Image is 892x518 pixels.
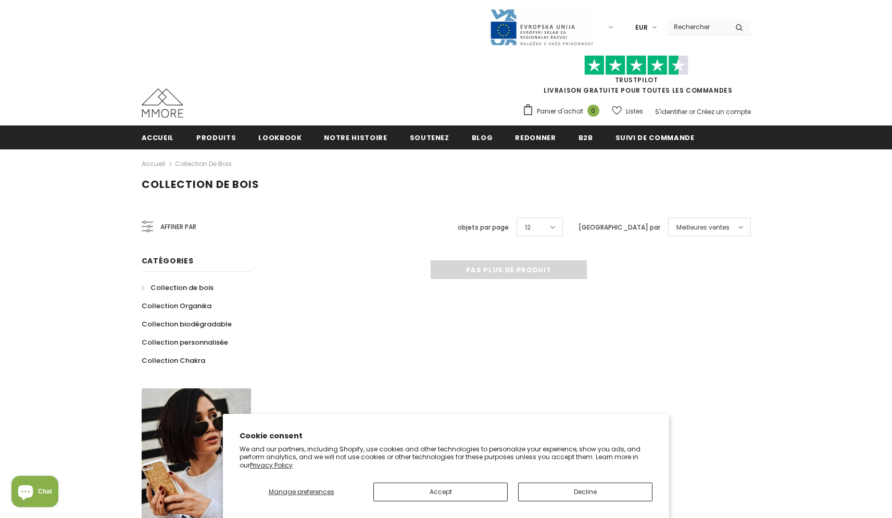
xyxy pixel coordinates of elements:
[537,106,583,117] span: Panier d'achat
[142,301,211,311] span: Collection Organika
[615,133,695,143] span: Suivi de commande
[240,445,652,470] p: We and our partners, including Shopify, use cookies and other technologies to personalize your ex...
[240,431,652,441] h2: Cookie consent
[142,297,211,315] a: Collection Organika
[324,133,387,143] span: Notre histoire
[579,133,593,143] span: B2B
[489,8,594,46] img: Javni Razpis
[668,19,727,34] input: Search Site
[142,351,205,370] a: Collection Chakra
[258,125,301,149] a: Lookbook
[258,133,301,143] span: Lookbook
[584,55,688,75] img: Faites confiance aux étoiles pilotes
[626,106,643,117] span: Listes
[472,125,493,149] a: Blog
[142,279,213,297] a: Collection de bois
[269,487,334,496] span: Manage preferences
[142,337,228,347] span: Collection personnalisée
[689,107,695,116] span: or
[615,75,658,84] a: TrustPilot
[515,133,556,143] span: Redonner
[150,283,213,293] span: Collection de bois
[525,222,531,233] span: 12
[196,133,236,143] span: Produits
[655,107,687,116] a: S'identifier
[410,133,449,143] span: soutenez
[373,483,508,501] button: Accept
[458,222,509,233] label: objets par page
[142,256,194,266] span: Catégories
[142,356,205,365] span: Collection Chakra
[240,483,363,501] button: Manage preferences
[160,221,196,233] span: Affiner par
[635,22,648,33] span: EUR
[142,333,228,351] a: Collection personnalisée
[615,125,695,149] a: Suivi de commande
[579,222,660,233] label: [GEOGRAPHIC_DATA] par
[142,89,183,118] img: Cas MMORE
[142,315,232,333] a: Collection biodégradable
[676,222,730,233] span: Meilleures ventes
[142,133,174,143] span: Accueil
[472,133,493,143] span: Blog
[515,125,556,149] a: Redonner
[410,125,449,149] a: soutenez
[489,22,594,31] a: Javni Razpis
[522,60,751,95] span: LIVRAISON GRATUITE POUR TOUTES LES COMMANDES
[324,125,387,149] a: Notre histoire
[612,102,643,120] a: Listes
[697,107,751,116] a: Créez un compte
[142,177,259,192] span: Collection de bois
[518,483,652,501] button: Decline
[587,105,599,117] span: 0
[250,461,293,470] a: Privacy Policy
[579,125,593,149] a: B2B
[8,476,61,510] inbox-online-store-chat: Shopify online store chat
[196,125,236,149] a: Produits
[175,159,232,168] a: Collection de bois
[142,319,232,329] span: Collection biodégradable
[142,125,174,149] a: Accueil
[522,104,605,119] a: Panier d'achat 0
[142,158,165,170] a: Accueil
